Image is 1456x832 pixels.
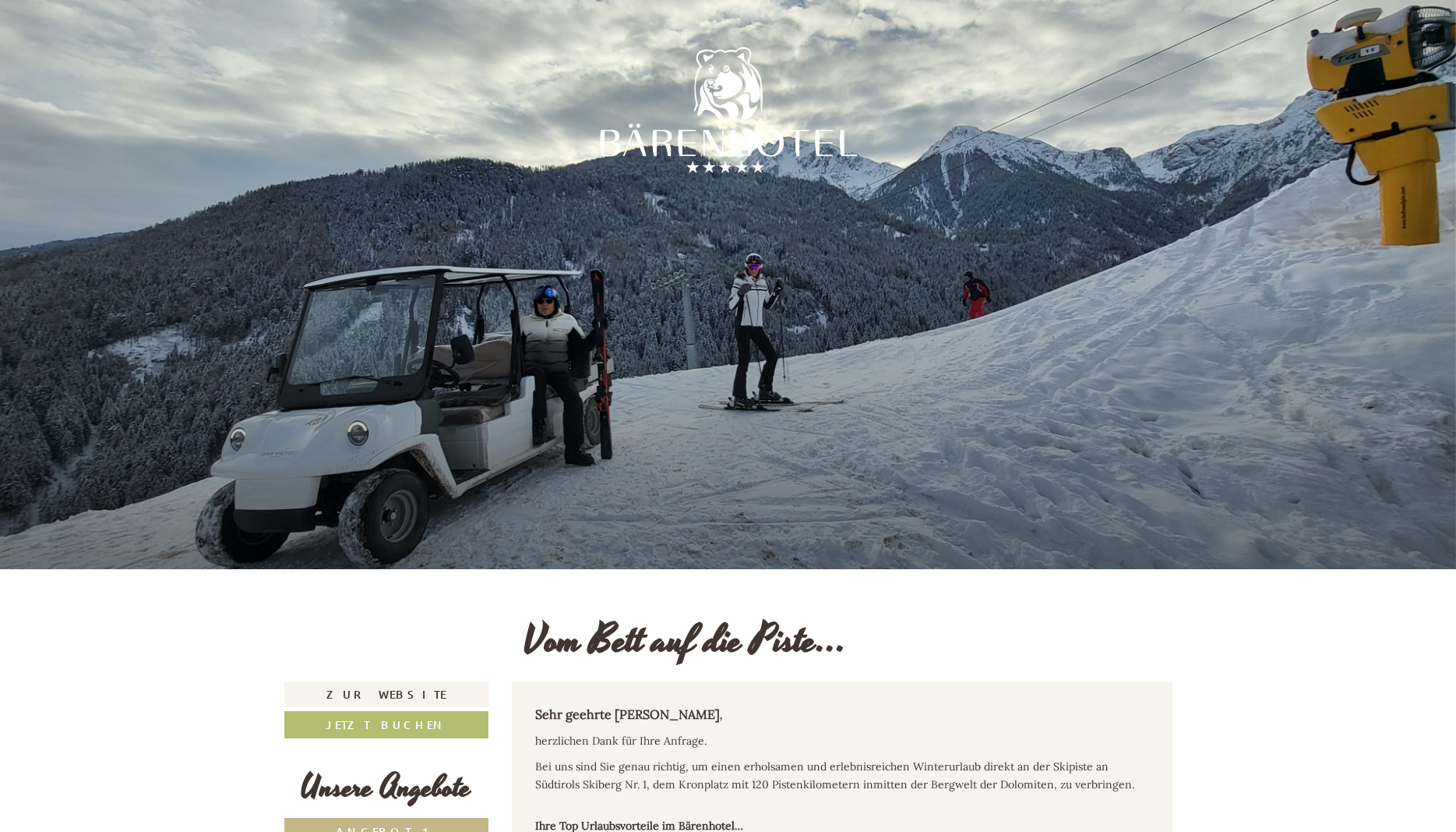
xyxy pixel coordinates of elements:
h1: Vom Bett auf die Piste... [524,620,847,663]
span: Bei uns sind Sie genau richtig, um einen erholsamen und erlebnisreichen Winterurlaub direkt an de... [535,759,1134,791]
a: Jetzt buchen [284,711,489,738]
em: , [720,708,722,722]
span: herzlichen Dank für Ihre Anfrage. [535,734,707,748]
div: Unsere Angebote [284,766,489,810]
a: Zur Website [284,682,489,707]
strong: Sehr geehrte [PERSON_NAME] [535,706,720,722]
